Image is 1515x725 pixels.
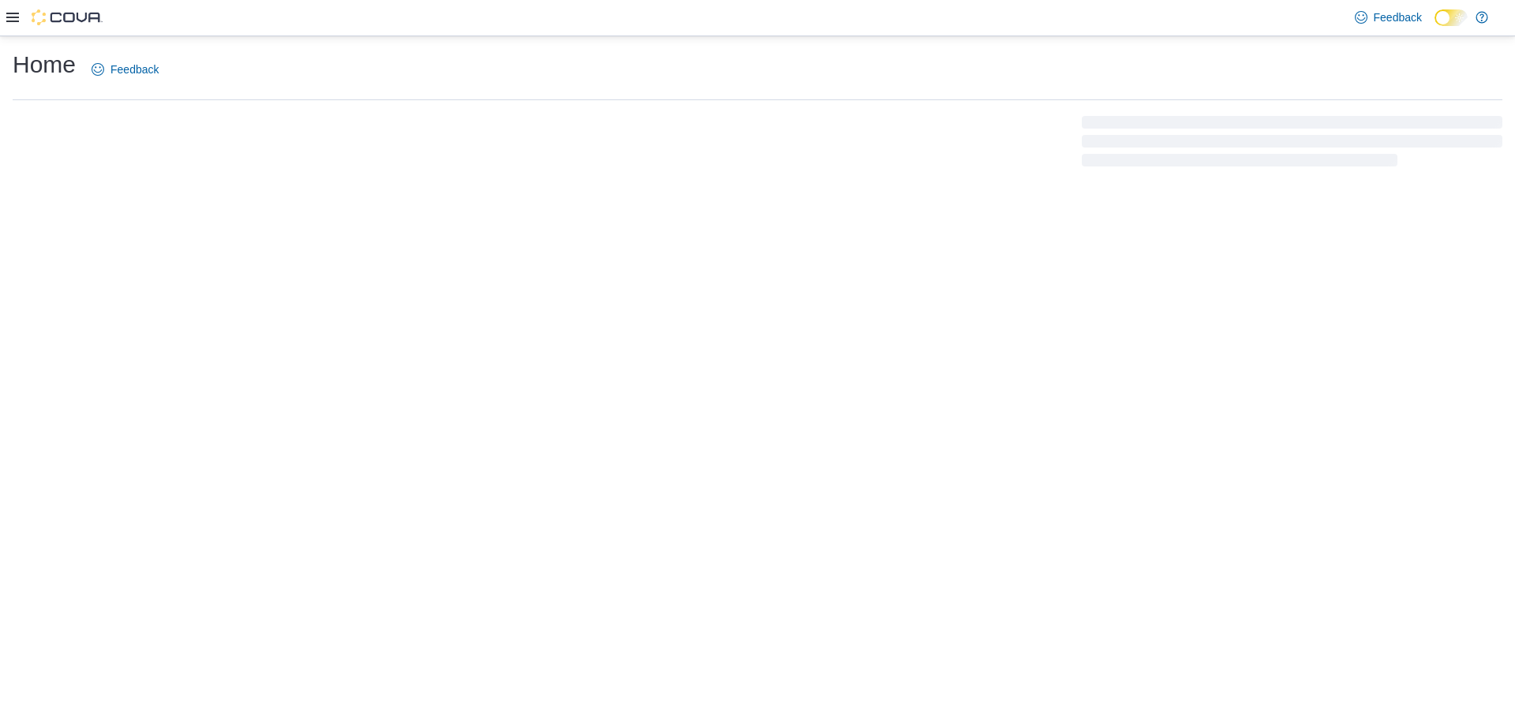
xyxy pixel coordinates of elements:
[1435,26,1435,27] span: Dark Mode
[13,49,76,80] h1: Home
[110,62,159,77] span: Feedback
[1082,119,1502,170] span: Loading
[1374,9,1422,25] span: Feedback
[32,9,103,25] img: Cova
[1435,9,1468,26] input: Dark Mode
[85,54,165,85] a: Feedback
[1349,2,1428,33] a: Feedback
